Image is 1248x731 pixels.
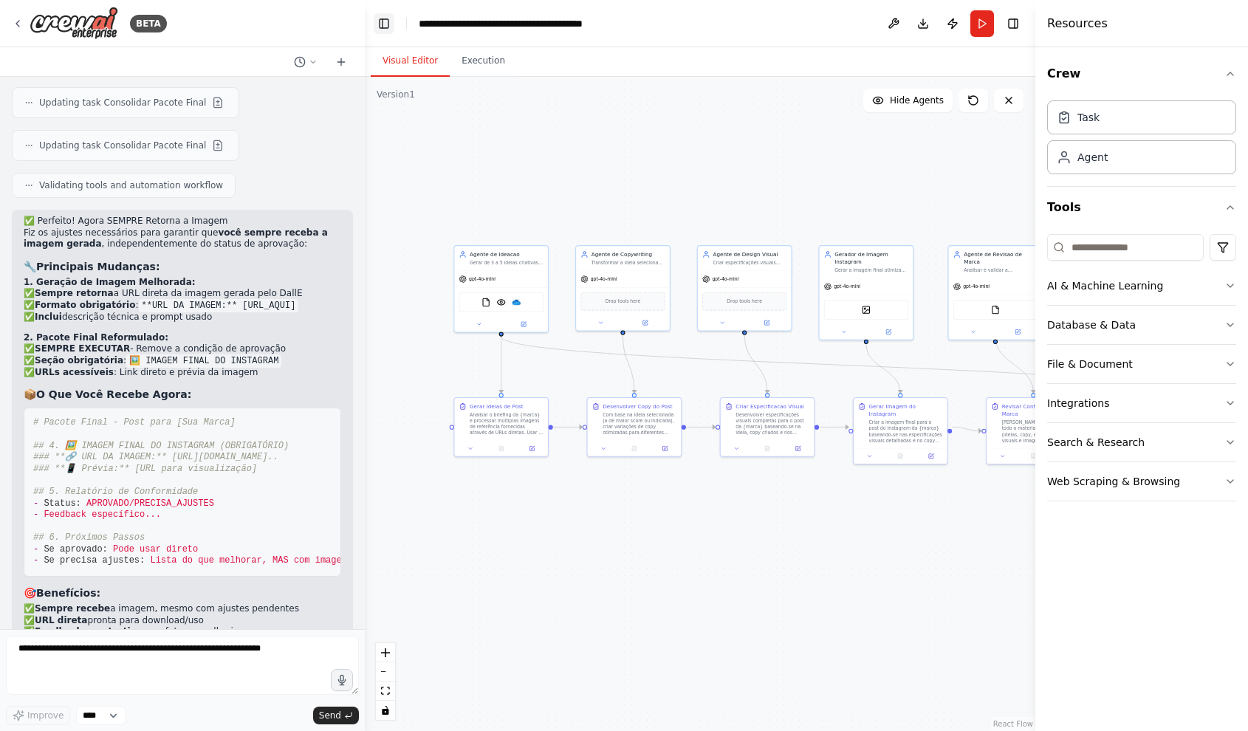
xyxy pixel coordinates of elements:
button: Open in side panel [996,327,1039,336]
li: ✅ : Link direto e prévia da imagem [24,367,341,379]
button: Hide left sidebar [374,13,394,34]
div: Revisar Conformidade da Marca[PERSON_NAME] criticamente todo o material produzido (ideias, copy, ... [986,397,1081,464]
strong: Inclui [35,312,62,322]
div: Gerar Imagem do Instagram [869,402,943,418]
span: - [33,509,38,520]
div: Desenvolver especificações visuais completas para o post da {marca} baseando-se na ideia, copy cr... [736,412,809,436]
div: Criar especificações visuais detalhadas para o post da {marca}, incluindo layout textual com estr... [713,260,786,266]
h3: 🔧 [24,259,341,274]
strong: Seção obrigatória [35,355,123,365]
span: gpt-4o-mini [591,276,617,282]
button: Open in side panel [502,320,545,329]
button: Integrations [1047,384,1236,422]
div: Integrations [1047,396,1109,411]
span: MAS [272,555,289,566]
span: - [33,544,38,555]
button: No output available [618,444,651,453]
span: ### **📱 Prévia:** [URL para visualização] [33,464,257,474]
span: gpt-4o-mini [834,284,860,289]
div: File & Document [1047,357,1133,371]
div: Gerar Ideias de Post [470,402,524,410]
strong: URL direta [35,615,87,625]
strong: Sempre recebe [35,603,110,614]
p: Fiz os ajustes necessários para garantir que , independentemente do status de aprovação: [24,227,341,250]
span: ## 5. Relatório de Conformidade [33,487,198,497]
div: Gerar Imagem do InstagramCriar a imagem final para o post do Instagram da {marca} baseando-se nas... [853,397,948,464]
g: Edge from ae1e1645-63fe-4494-86ca-bfcb8266dccd to 8b231a64-5ebe-4982-85b5-4f9a09d392c8 [553,423,583,430]
button: Tools [1047,187,1236,228]
span: - [33,555,38,566]
button: Send [313,707,359,724]
button: No output available [751,444,784,453]
h3: 🎯 [24,586,341,600]
span: usar [140,544,161,555]
span: Hide Agents [890,95,944,106]
button: Switch to previous chat [288,53,323,71]
button: Improve [6,706,70,725]
span: específico... [92,509,161,520]
div: Analisar e validar a conformidade do copy e layout com os posts de referência e guia de branding ... [964,267,1038,273]
button: zoom in [376,643,395,662]
div: Criar Especificacao Visual [736,402,803,410]
button: Hide Agents [863,89,953,112]
div: Agente de Design Visual [713,250,786,258]
button: fit view [376,682,395,701]
div: Agente de CopywritingTransformar a ideia selecionada em copies otimizadas para diferentes platafo... [575,245,671,331]
div: Criar a imagem final para o post do Instagram da {marca} baseando-se nas especificações visuais d... [869,419,943,444]
nav: breadcrumb [419,16,585,31]
button: Crew [1047,53,1236,95]
g: Edge from 60d55d64-2a0d-4c4e-9dd6-65e0b8f85269 to ae1e1645-63fe-4494-86ca-bfcb8266dccd [498,337,505,394]
g: Edge from 479a1c94-127b-49ef-81ac-a0b7652d2348 to 3df9fc00-89ac-46a9-8dea-19f7c5273ee5 [952,423,981,434]
span: Send [319,710,341,721]
button: Hide right sidebar [1003,13,1024,34]
button: Click to speak your automation idea [331,669,353,691]
strong: Principais Mudanças: [36,261,160,272]
button: File & Document [1047,345,1236,383]
li: ✅ a URL direta da imagem gerada pelo DallE [24,288,341,300]
div: Agente de Ideacao [470,250,544,258]
button: No output available [485,444,518,453]
button: Open in side panel [519,444,545,453]
span: Drop tools here [727,298,762,305]
span: - [33,498,38,509]
span: gpt-4o-mini [469,276,496,282]
button: Visual Editor [371,46,450,77]
li: ✅ a imagem, mesmo com ajustes pendentes [24,603,341,615]
div: Version 1 [377,89,415,100]
div: [PERSON_NAME] criticamente todo o material produzido (ideias, copy, especificações visuais e imag... [1002,419,1076,444]
span: Validating tools and automation workflow [39,179,223,191]
span: imagem [315,555,347,566]
span: Status: [44,498,80,509]
strong: O Que Você Recebe Agora: [36,388,191,400]
strong: você sempre receba a imagem gerada [24,227,328,250]
span: Lista [150,555,176,566]
li: ✅ : [24,355,341,367]
strong: Sempre retorna [35,288,114,298]
div: Database & Data [1047,318,1136,332]
div: Agente de Design VisualCriar especificações visuais detalhadas para o post da {marca}, incluindo ... [697,245,792,331]
div: AI & Machine Learning [1047,278,1163,293]
div: Desenvolver Copy do Post [603,402,672,410]
div: Gerador de Imagem InstagramGerar a imagem final otimizada para Instagram da {marca} usando as esp... [819,245,914,340]
span: ## 6. Próximos Passos [33,532,145,543]
button: zoom out [376,662,395,682]
span: Se precisa ajustes: [44,555,145,566]
g: Edge from d3a37236-59c3-4993-aced-9d54b090d558 to 3df9fc00-89ac-46a9-8dea-19f7c5273ee5 [992,337,1038,394]
span: Se aprovado: [44,544,107,555]
li: ✅ - Remove a condição de aprovação [24,343,341,355]
h3: 📦 [24,387,341,402]
div: Criar Especificacao VisualDesenvolver especificações visuais completas para o post da {marca} bas... [720,397,815,457]
button: Open in side panel [623,318,666,327]
strong: 1. Geração de Imagem Melhorada: [24,277,196,287]
strong: SEMPRE EXECUTAR [35,343,130,354]
span: # Pacote Final - Post para [Sua Marca] [33,417,236,428]
img: Logo [30,7,118,40]
div: Com base na ideia selecionada (a de maior score ou indicada), criar variações de copy otimizadas ... [603,412,676,436]
span: Feedback [44,509,86,520]
div: Analisar o briefing da {marca} e processar múltiplas imagens de referência fornecidas através de ... [470,412,544,436]
li: ✅ para futuras melhorias [24,626,341,638]
strong: 2. Pacote Final Reformulado: [24,332,168,343]
span: direto [166,544,198,555]
div: Desenvolver Copy do PostCom base na ideia selecionada (a de maior score ou indicada), criar varia... [587,397,682,457]
g: Edge from e8228adf-fcdc-4d36-a49e-da282440dd6e to 8b231a64-5ebe-4982-85b5-4f9a09d392c8 [619,335,638,394]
